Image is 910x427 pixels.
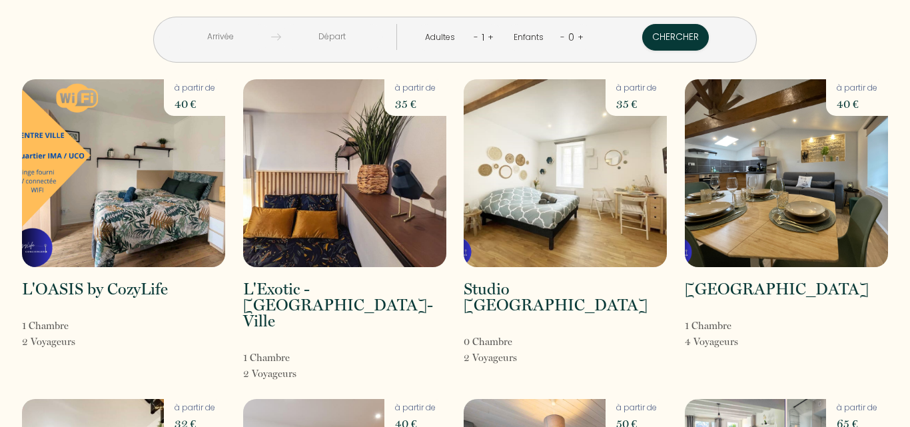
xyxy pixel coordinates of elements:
p: 1 Chambre [243,350,296,366]
img: rental-image [464,79,667,267]
p: à partir de [616,402,657,414]
p: 40 € [175,95,215,113]
p: à partir de [837,402,877,414]
img: rental-image [243,79,446,267]
img: rental-image [22,79,225,267]
h2: Studio [GEOGRAPHIC_DATA] [464,281,667,313]
p: 35 € [395,95,436,113]
a: - [560,31,565,43]
span: s [292,368,296,380]
p: 40 € [837,95,877,113]
p: 4 Voyageur [685,334,738,350]
div: 0 [565,27,578,48]
h2: [GEOGRAPHIC_DATA] [685,281,869,297]
img: rental-image [685,79,888,267]
span: s [71,336,75,348]
input: Départ [281,24,383,50]
span: s [734,336,738,348]
h2: L'Exotic - [GEOGRAPHIC_DATA]-Ville [243,281,446,329]
img: guests [271,32,281,42]
p: à partir de [837,82,877,95]
p: 1 Chambre [22,318,75,334]
p: à partir de [175,402,215,414]
p: à partir de [395,402,436,414]
div: 1 [478,27,488,48]
p: 2 Voyageur [22,334,75,350]
h2: L'OASIS by CozyLife [22,281,168,297]
p: 35 € [616,95,657,113]
p: 1 Chambre [685,318,738,334]
div: Enfants [514,31,548,44]
span: s [513,352,517,364]
p: à partir de [175,82,215,95]
button: Chercher [642,24,709,51]
a: + [488,31,494,43]
div: Adultes [425,31,460,44]
input: Arrivée [169,24,271,50]
p: à partir de [616,82,657,95]
p: à partir de [395,82,436,95]
a: - [474,31,478,43]
a: + [578,31,584,43]
p: 2 Voyageur [464,350,517,366]
p: 0 Chambre [464,334,517,350]
p: 2 Voyageur [243,366,296,382]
